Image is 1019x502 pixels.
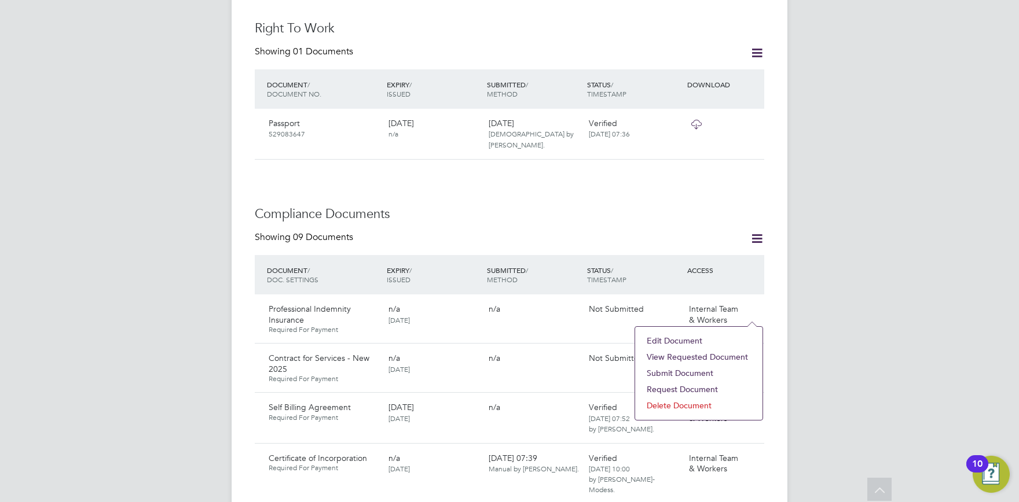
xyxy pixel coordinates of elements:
h3: Compliance Documents [255,206,764,223]
span: / [307,265,310,275]
span: DOCUMENT NO. [267,89,321,98]
span: / [526,265,528,275]
span: [DATE] [388,364,410,374]
div: EXPIRY [384,74,484,104]
span: Internal Team & Workers [689,453,738,474]
span: 529083647 [269,129,305,138]
span: [DATE] 10:00 by [PERSON_NAME]-Modess. [589,464,655,494]
span: n/a [489,402,500,412]
li: Delete Document [641,397,757,414]
span: [DATE] [388,464,410,473]
div: Showing [255,46,355,58]
span: n/a [388,353,400,363]
span: / [409,265,412,275]
span: n/a [489,304,500,314]
span: / [611,80,613,89]
div: Passport [264,113,384,143]
span: [DATE] 07:52 by [PERSON_NAME]. [589,414,654,433]
span: Not Submitted [589,353,644,363]
li: Request Document [641,381,757,397]
span: Required For Payment [269,374,379,383]
span: Internal Team & Workers [689,402,738,423]
span: [DATE] [388,315,410,324]
div: DOCUMENT [264,260,384,290]
span: n/a [388,129,398,138]
div: STATUS [584,260,684,290]
li: Submit Document [641,365,757,381]
span: DOC. SETTINGS [267,275,318,284]
div: EXPIRY [384,260,484,290]
span: TIMESTAMP [587,275,626,284]
span: Self Billing Agreement [269,402,351,412]
span: [DEMOGRAPHIC_DATA] by [PERSON_NAME]. [489,129,574,149]
div: ACCESS [684,260,764,280]
span: Certificate of Incorporation [269,453,367,463]
button: Open Resource Center, 10 new notifications [973,456,1010,493]
span: n/a [388,304,400,314]
span: Not Submitted [589,304,644,314]
span: / [526,80,528,89]
span: Verified [589,402,617,412]
div: DOCUMENT [264,74,384,104]
span: METHOD [487,275,518,284]
div: [DATE] [484,113,584,154]
span: TIMESTAMP [587,89,626,98]
li: Edit Document [641,333,757,349]
span: [DATE] 07:39 [489,453,579,474]
span: Professional Indemnity Insurance [269,304,351,324]
span: Contract for Services - New 2025 [269,353,369,374]
span: 09 Documents [293,231,353,243]
span: Required For Payment [269,325,379,334]
span: n/a [388,453,400,463]
span: / [307,80,310,89]
span: [DATE] 07:36 [589,129,630,138]
span: ISSUED [387,89,410,98]
span: Verified [589,118,617,128]
span: / [611,265,613,275]
div: SUBMITTED [484,260,584,290]
span: Internal Team & Workers [689,304,738,324]
span: Manual by [PERSON_NAME]. [489,464,579,473]
div: [DATE] [384,113,484,143]
div: STATUS [584,74,684,104]
span: 01 Documents [293,46,353,57]
div: SUBMITTED [484,74,584,104]
span: / [409,80,412,89]
div: Showing [255,231,355,243]
span: ISSUED [387,275,410,284]
span: Required For Payment [269,463,379,473]
div: 10 [972,464,983,479]
h3: Right To Work [255,20,764,37]
span: n/a [489,353,500,363]
span: [DATE] [388,402,414,412]
li: View Requested Document [641,349,757,365]
span: Verified [589,453,617,463]
span: Required For Payment [269,413,379,422]
span: METHOD [487,89,518,98]
span: [DATE] [388,414,410,423]
div: DOWNLOAD [684,74,764,95]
